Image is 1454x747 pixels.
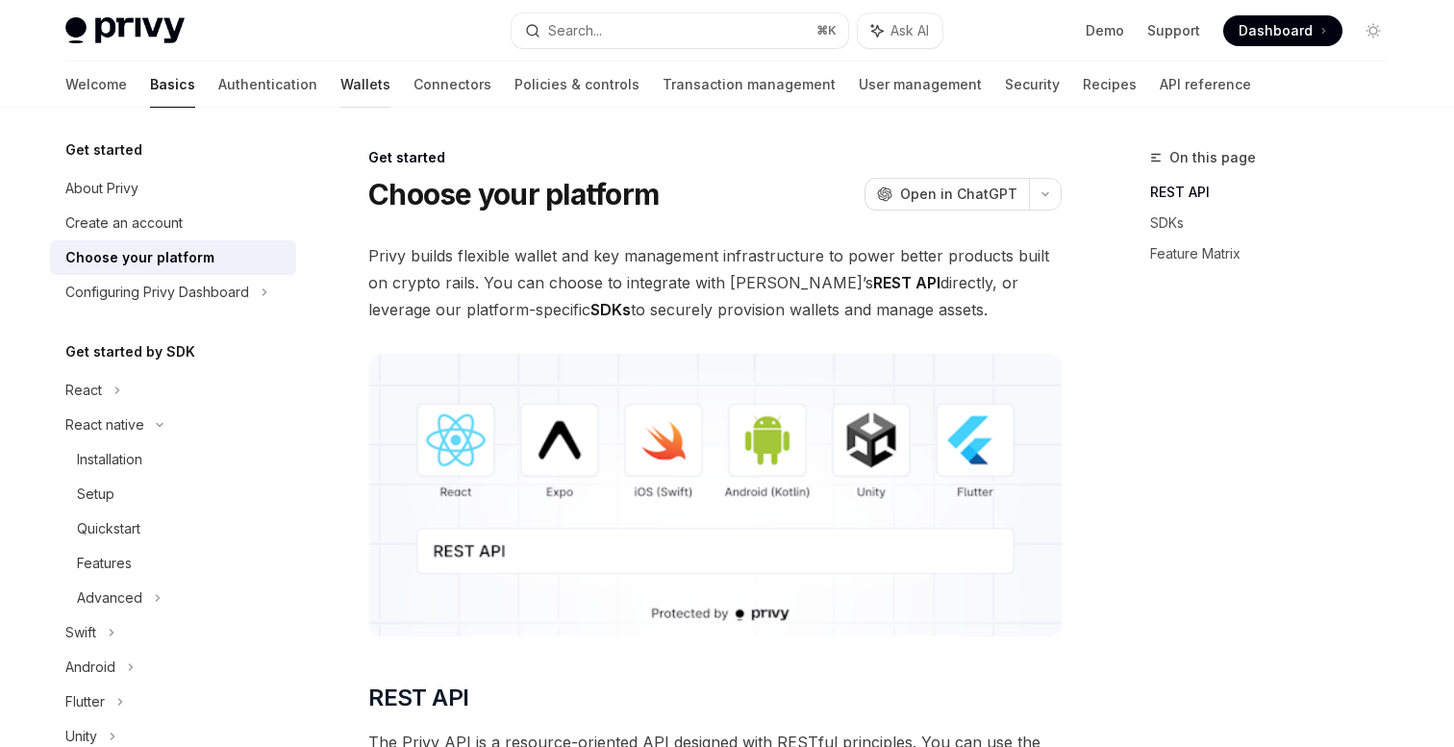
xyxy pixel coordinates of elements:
h5: Get started [65,138,142,162]
button: Ask AI [858,13,942,48]
span: Privy builds flexible wallet and key management infrastructure to power better products built on ... [368,242,1062,323]
div: Installation [77,448,142,471]
div: React native [65,413,144,436]
strong: REST API [873,273,940,292]
a: Welcome [65,62,127,108]
a: Authentication [218,62,317,108]
div: Quickstart [77,517,140,540]
div: Advanced [77,586,142,610]
a: Features [50,546,296,581]
a: About Privy [50,171,296,206]
a: API reference [1160,62,1251,108]
div: Android [65,656,115,679]
a: Policies & controls [514,62,639,108]
span: Dashboard [1239,21,1313,40]
a: Quickstart [50,511,296,546]
span: ⌘ K [816,23,837,38]
h1: Choose your platform [368,177,659,212]
a: SDKs [1150,208,1404,238]
span: Open in ChatGPT [900,185,1017,204]
div: Create an account [65,212,183,235]
span: REST API [368,683,468,713]
a: Installation [50,442,296,477]
span: On this page [1169,146,1256,169]
div: Features [77,552,132,575]
img: light logo [65,17,185,44]
div: Setup [77,483,114,506]
a: Wallets [340,62,390,108]
a: Demo [1086,21,1124,40]
div: About Privy [65,177,138,200]
a: Feature Matrix [1150,238,1404,269]
div: Get started [368,148,1062,167]
a: Connectors [414,62,491,108]
span: Ask AI [890,21,929,40]
button: Toggle dark mode [1358,15,1389,46]
div: Flutter [65,690,105,713]
div: React [65,379,102,402]
a: Support [1147,21,1200,40]
a: Recipes [1083,62,1137,108]
div: Swift [65,621,96,644]
h5: Get started by SDK [65,340,195,363]
button: Search...⌘K [512,13,848,48]
a: Security [1005,62,1060,108]
div: Configuring Privy Dashboard [65,281,249,304]
div: Choose your platform [65,246,214,269]
a: Transaction management [663,62,836,108]
a: User management [859,62,982,108]
div: Search... [548,19,602,42]
a: REST API [1150,177,1404,208]
a: Basics [150,62,195,108]
a: Create an account [50,206,296,240]
a: Setup [50,477,296,511]
a: Choose your platform [50,240,296,275]
img: images/Platform2.png [368,354,1062,636]
a: Dashboard [1223,15,1342,46]
button: Open in ChatGPT [865,178,1029,211]
strong: SDKs [590,300,631,319]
